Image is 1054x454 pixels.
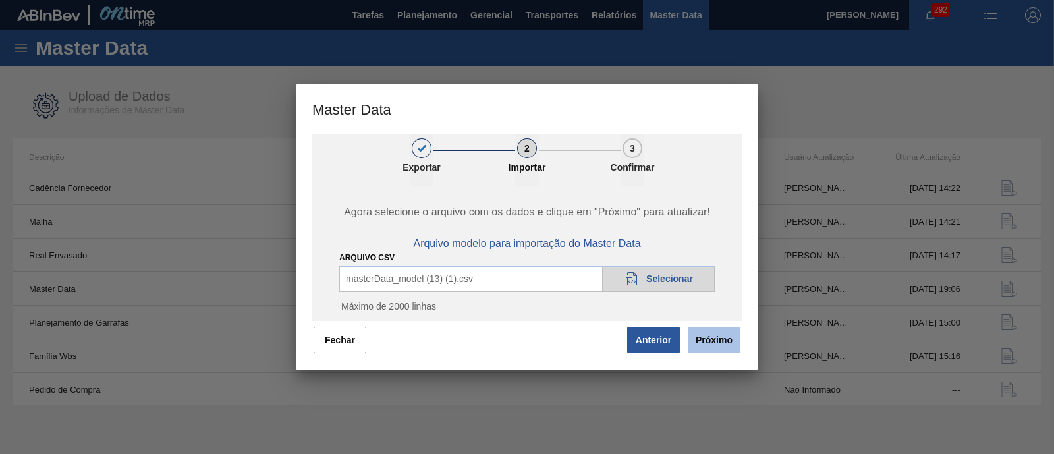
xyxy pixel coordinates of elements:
button: Fechar [314,327,366,353]
p: Importar [494,162,560,173]
span: Agora selecione o arquivo com os dados e clique em "Próximo" para atualizar! [327,206,727,218]
div: 2 [517,138,537,158]
div: 3 [623,138,642,158]
p: Confirmar [599,162,665,173]
button: 3Confirmar [621,134,644,186]
p: Máximo de 2000 linhas [339,301,715,312]
div: 1 [412,138,431,158]
button: Anterior [627,327,680,353]
span: masterData_model (13) (1).csv [346,273,473,284]
label: ARQUIVO CSV [339,253,395,262]
button: Próximo [688,327,740,353]
span: Selecionar [646,273,693,284]
span: Arquivo modelo para importação do Master Data [413,238,640,250]
h3: Master Data [296,84,758,134]
button: 1Exportar [410,134,433,186]
p: Exportar [389,162,455,173]
button: 2Importar [515,134,539,186]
